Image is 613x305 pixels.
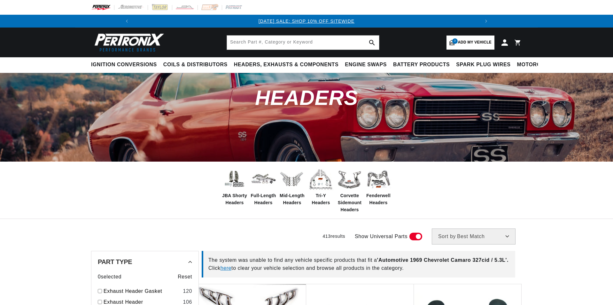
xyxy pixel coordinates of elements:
[365,36,379,50] button: search button
[91,31,165,53] img: Pertronix
[221,265,231,271] a: here
[183,287,192,295] div: 120
[337,166,362,192] img: Corvette Sidemount Headers
[259,19,354,24] a: [DATE] SALE: SHOP 10% OFF SITEWIDE
[393,61,450,68] span: Battery Products
[308,192,334,206] span: Tri-Y Headers
[222,166,247,206] a: JBA Shorty Headers JBA Shorty Headers
[308,166,334,192] img: Tri-Y Headers
[202,251,515,277] div: The system was unable to find any vehicle specific products that fit a Click to clear your vehicl...
[279,166,305,192] img: Mid-Length Headers
[251,192,276,206] span: Full-Length Headers
[456,61,510,68] span: Spark Plug Wires
[91,57,160,72] summary: Ignition Conversions
[91,61,157,68] span: Ignition Conversions
[222,192,247,206] span: JBA Shorty Headers
[251,169,276,189] img: Full-Length Headers
[366,166,391,192] img: Fenderwell Headers
[438,234,456,239] span: Sort by
[366,192,391,206] span: Fenderwell Headers
[377,257,508,263] span: ' Automotive 1969 Chevrolet Camaro 327cid / 5.3L '.
[222,168,247,190] img: JBA Shorty Headers
[453,57,514,72] summary: Spark Plug Wires
[308,166,334,206] a: Tri-Y Headers Tri-Y Headers
[458,39,492,45] span: Add my vehicle
[390,57,453,72] summary: Battery Products
[163,61,228,68] span: Coils & Distributors
[452,38,458,44] span: 3
[432,229,516,245] select: Sort by
[255,86,358,109] span: Headers
[366,166,391,206] a: Fenderwell Headers Fenderwell Headers
[178,273,192,281] span: Reset
[480,15,493,28] button: Translation missing: en.sections.announcements.next_announcement
[231,57,342,72] summary: Headers, Exhausts & Components
[279,192,305,206] span: Mid-Length Headers
[322,234,345,239] span: 413 results
[133,18,480,25] div: 1 of 3
[337,166,362,213] a: Corvette Sidemount Headers Corvette Sidemount Headers
[120,15,133,28] button: Translation missing: en.sections.announcements.previous_announcement
[251,166,276,206] a: Full-Length Headers Full-Length Headers
[446,36,494,50] a: 3Add my vehicle
[104,287,180,295] a: Exhaust Header Gasket
[133,18,480,25] div: Announcement
[345,61,387,68] span: Engine Swaps
[337,192,362,213] span: Corvette Sidemount Headers
[98,273,121,281] span: 0 selected
[517,61,555,68] span: Motorcycle
[342,57,390,72] summary: Engine Swaps
[514,57,558,72] summary: Motorcycle
[75,15,538,28] slideshow-component: Translation missing: en.sections.announcements.announcement_bar
[234,61,338,68] span: Headers, Exhausts & Components
[98,259,132,265] span: Part Type
[279,166,305,206] a: Mid-Length Headers Mid-Length Headers
[227,36,379,50] input: Search Part #, Category or Keyword
[160,57,231,72] summary: Coils & Distributors
[355,232,407,241] span: Show Universal Parts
